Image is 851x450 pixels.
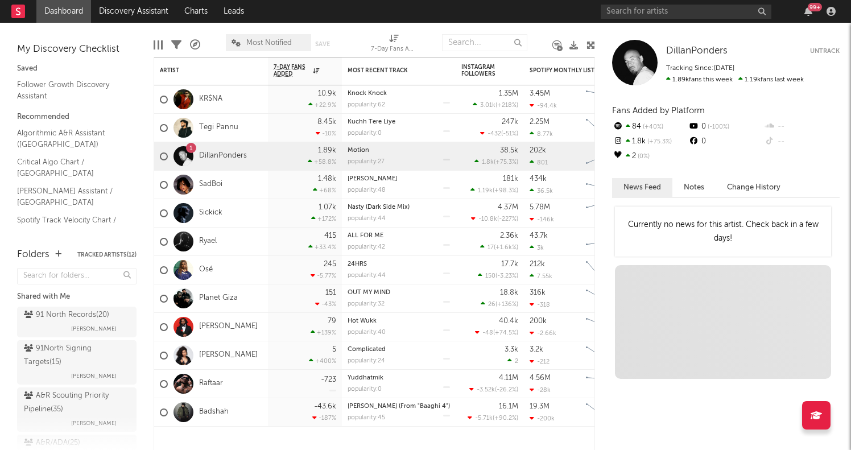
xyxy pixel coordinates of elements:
[480,130,518,137] div: ( )
[348,415,385,421] div: popularity: 45
[530,204,550,211] div: 5.78M
[480,102,495,109] span: 3.01k
[17,290,137,304] div: Shared with Me
[316,130,336,137] div: -10 %
[199,94,222,104] a: KR$NA
[325,289,336,296] div: 151
[530,346,543,353] div: 3.2k
[199,322,258,332] a: [PERSON_NAME]
[311,272,336,279] div: -5.77 %
[502,118,518,126] div: 247k
[666,76,804,83] span: 1.19k fans last week
[246,39,292,47] span: Most Notified
[530,261,545,268] div: 212k
[581,313,632,341] svg: Chart title
[475,415,493,422] span: -5.71k
[17,127,125,150] a: Algorithmic A&R Assistant ([GEOGRAPHIC_DATA])
[530,147,546,154] div: 202k
[515,358,518,365] span: 2
[17,185,125,208] a: [PERSON_NAME] Assistant / [GEOGRAPHIC_DATA]
[530,232,548,240] div: 43.7k
[581,199,632,228] svg: Chart title
[348,329,386,336] div: popularity: 40
[530,67,615,74] div: Spotify Monthly Listeners
[24,342,127,369] div: 91North Signing Targets ( 15 )
[24,308,109,322] div: 91 North Records ( 20 )
[612,178,672,197] button: News Feed
[615,207,831,257] div: Currently no news for this artist. Check back in a few days!
[17,79,125,102] a: Follower Growth Discovery Assistant
[672,178,716,197] button: Notes
[318,147,336,154] div: 1.89k
[530,273,552,280] div: 7.55k
[348,346,386,353] a: Complicated
[315,41,330,47] button: Save
[348,130,382,137] div: popularity: 0
[17,43,137,56] div: My Discovery Checklist
[503,175,518,183] div: 181k
[495,159,517,166] span: +75.3 %
[530,317,547,325] div: 200k
[318,175,336,183] div: 1.48k
[612,106,705,115] span: Fans Added by Platform
[328,317,336,325] div: 79
[348,90,387,97] a: Knock Knock
[348,318,377,324] a: Hot Wukk
[17,387,137,432] a: A&R Scouting Priority Pipeline(35)[PERSON_NAME]
[348,216,386,222] div: popularity: 44
[471,215,518,222] div: ( )
[348,301,385,307] div: popularity: 32
[500,147,518,154] div: 38.5k
[308,101,336,109] div: +22.9 %
[501,261,518,268] div: 17.7k
[348,90,450,97] div: Knock Knock
[348,119,450,125] div: Kuchh Tere Liye
[199,151,247,161] a: DillanPonders
[348,102,385,108] div: popularity: 62
[348,147,369,154] a: Motion
[581,256,632,284] svg: Chart title
[77,252,137,258] button: Tracked Artists(12)
[468,414,518,422] div: ( )
[348,290,390,296] a: OUT MY MIND
[666,46,728,56] span: DillanPonders
[477,387,495,393] span: -3.52k
[499,90,518,97] div: 1.35M
[498,204,518,211] div: 4.37M
[497,102,517,109] span: +218 %
[348,67,433,74] div: Most Recent Track
[764,134,840,149] div: --
[17,214,125,237] a: Spotify Track Velocity Chart / [GEOGRAPHIC_DATA]
[581,284,632,313] svg: Chart title
[581,85,632,114] svg: Chart title
[324,261,336,268] div: 245
[488,245,494,251] span: 17
[71,369,117,383] span: [PERSON_NAME]
[461,64,501,77] div: Instagram Followers
[311,329,336,336] div: +139 %
[348,244,385,250] div: popularity: 42
[190,28,200,61] div: A&R Pipeline
[348,176,450,182] div: Johnny
[348,204,410,210] a: Nasty (Dark Side Mix)
[530,118,550,126] div: 2.25M
[641,124,663,130] span: +40 %
[810,46,840,57] button: Untrack
[482,159,494,166] span: 1.8k
[474,158,518,166] div: ( )
[499,216,517,222] span: -227 %
[808,3,822,11] div: 99 +
[199,407,229,417] a: Badshah
[475,329,518,336] div: ( )
[371,43,416,56] div: 7-Day Fans Added (7-Day Fans Added)
[478,188,493,194] span: 1.19k
[199,294,238,303] a: Planet Giza
[485,273,495,279] span: 150
[480,243,518,251] div: ( )
[499,374,518,382] div: 4.11M
[313,187,336,194] div: +68 %
[530,358,550,365] div: -212
[324,232,336,240] div: 415
[530,90,550,97] div: 3.45M
[716,178,792,197] button: Change History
